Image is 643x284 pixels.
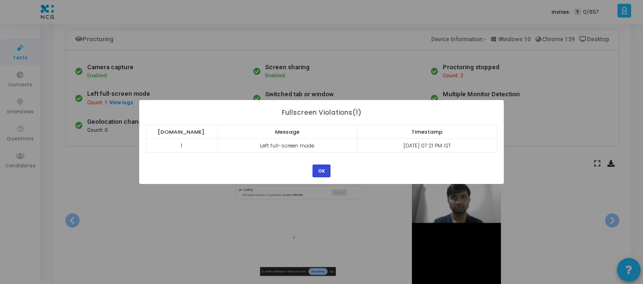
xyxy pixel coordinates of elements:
[357,125,497,139] th: Timestamp
[313,165,330,177] button: OK
[146,139,217,153] td: 1
[146,107,498,117] div: Fullscreen Violations(1)
[217,125,357,139] th: Message
[146,125,217,139] th: [DOMAIN_NAME].
[357,139,497,153] td: [DATE] 07:21 PM IST
[217,139,357,153] td: Left full-screen mode.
